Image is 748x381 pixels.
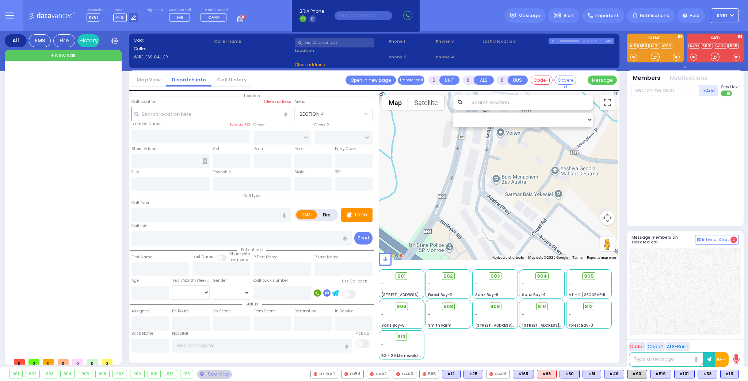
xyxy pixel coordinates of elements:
[646,342,665,351] button: Code 2
[443,273,453,280] span: 902
[650,370,671,378] div: K519
[131,278,139,284] label: Age
[389,38,433,45] span: Phone 1
[354,211,367,219] p: Tone
[674,370,695,378] div: BLS
[131,121,160,127] label: Location Name
[522,292,546,297] span: Sanz Bay-4
[294,169,305,175] label: State
[78,370,92,378] div: 905
[489,372,493,376] img: red-radio-icon.svg
[518,12,540,19] span: Message
[102,359,112,365] span: 0
[600,211,615,225] button: Map camera controls
[213,278,227,284] label: Gender
[389,54,433,60] span: Phone 2
[166,76,211,83] a: Dispatch info
[522,286,524,292] span: -
[508,76,528,85] button: BUS
[208,14,220,20] span: CAR4
[436,54,480,60] span: Phone 4
[213,169,231,175] label: Township
[87,359,98,365] span: 0
[134,54,212,60] label: WIRELESS CALLER
[595,12,619,19] span: Important
[629,43,638,49] a: K15
[588,76,617,85] button: Message
[381,342,383,347] span: -
[398,76,424,85] button: Transfer call
[53,34,75,47] div: Fire
[146,8,163,12] label: Night unit
[354,232,373,245] button: Send
[131,146,160,152] label: Street Address
[486,370,510,378] div: CAR4
[585,303,593,310] span: 912
[172,308,189,314] label: En Route
[569,317,571,323] span: -
[604,370,624,378] div: K49
[131,169,139,175] label: City
[253,278,288,284] label: Call back number
[714,43,728,49] a: CAR4
[513,370,534,378] div: BLS
[253,122,267,128] label: Cross 1
[674,370,695,378] div: K101
[720,370,739,378] div: K15
[443,303,453,310] span: 908
[229,251,250,257] small: Share with
[701,43,713,49] a: 5991
[649,43,660,49] a: K101
[229,257,248,262] span: members
[428,317,430,323] span: -
[436,38,480,45] span: Phone 3
[26,370,40,378] div: 902
[583,370,601,378] div: K81
[295,107,362,120] span: SECTION 4
[134,46,212,52] label: Caller:
[211,76,252,83] a: Call History
[382,95,408,110] button: Show street map
[397,303,407,310] span: 906
[381,323,405,328] span: Sanz Bay-5
[131,107,291,121] input: Search location here
[537,370,557,378] div: ALS
[604,370,624,378] div: BLS
[381,312,383,317] span: -
[131,331,153,336] label: Back Home
[428,286,430,292] span: -
[335,11,392,20] input: (000)000-00000
[96,370,110,378] div: 906
[51,52,75,59] span: + New call
[180,370,193,378] div: 913
[264,99,291,105] label: Clear address
[569,292,623,297] span: AT - 2 [GEOGRAPHIC_DATA]
[428,292,453,297] span: Forest Bay-2
[569,312,571,317] span: -
[294,107,373,121] span: SECTION 4
[490,303,500,310] span: 909
[491,273,500,280] span: 903
[698,370,717,378] div: K53
[419,370,439,378] div: 595
[475,323,544,328] span: [STREET_ADDRESS][PERSON_NAME]
[172,339,352,353] input: Search hospital
[131,99,156,105] label: Call Location
[666,342,690,351] button: ALS-Rush
[522,312,524,317] span: -
[537,370,557,378] div: K68
[638,43,649,49] a: K53
[482,38,549,45] label: Last 3 location
[346,76,396,85] a: Open in new page
[43,370,57,378] div: 903
[531,76,553,85] button: Code-1
[335,308,354,314] label: In Service
[214,38,292,45] label: Caller name
[629,342,645,351] button: Code 1
[58,359,69,365] span: 0
[240,93,264,99] span: Location
[670,74,707,82] button: Notifications
[631,235,695,245] h5: Message members on selected call
[604,38,614,44] div: K-61
[253,308,276,314] label: From Scene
